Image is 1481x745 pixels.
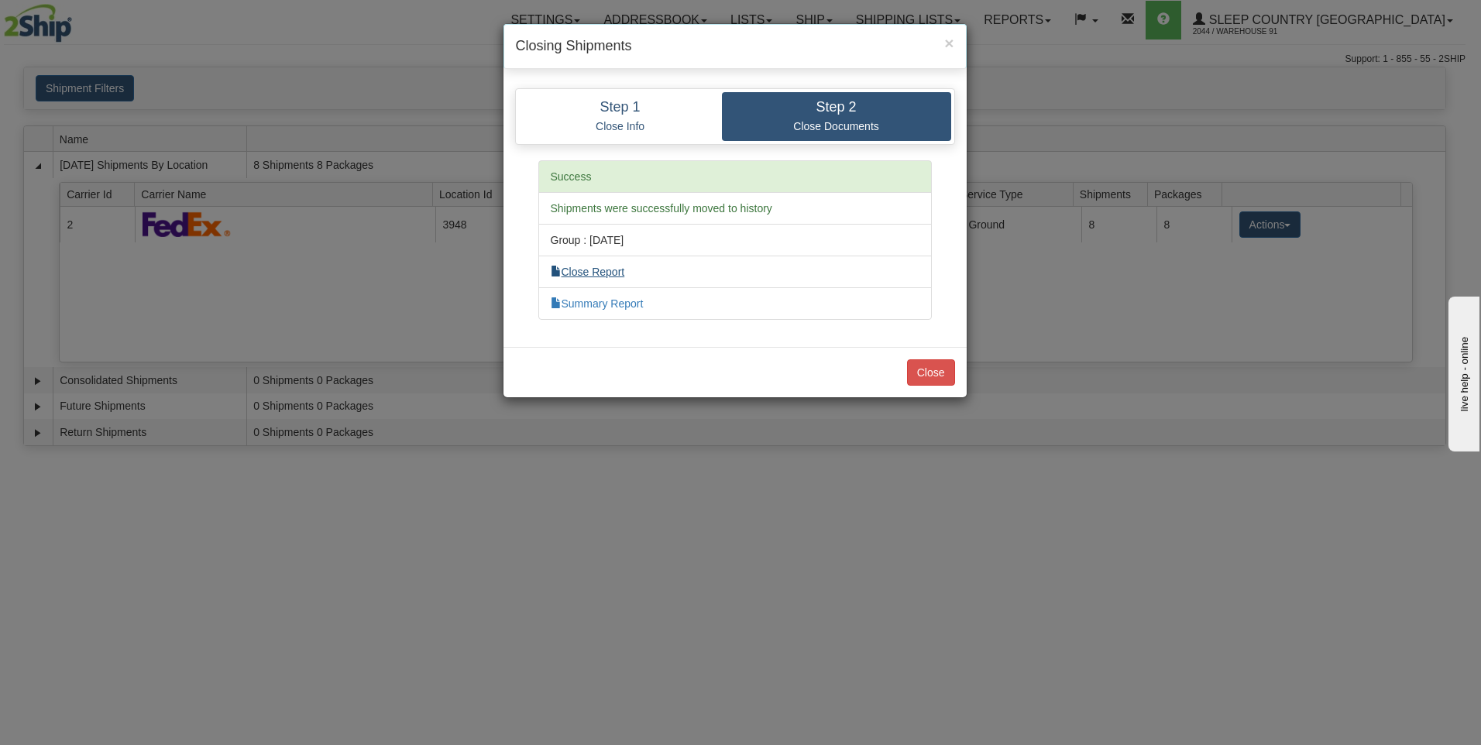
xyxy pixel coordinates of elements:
[734,119,940,133] p: Close Documents
[531,119,710,133] p: Close Info
[551,266,625,278] a: Close Report
[12,13,143,25] div: live help - online
[907,359,955,386] button: Close
[722,92,951,141] a: Step 2 Close Documents
[538,224,932,256] li: Group : [DATE]
[531,100,710,115] h4: Step 1
[944,35,954,51] button: Close
[516,36,954,57] h4: Closing Shipments
[944,34,954,52] span: ×
[538,192,932,225] li: Shipments were successfully moved to history
[1445,294,1479,451] iframe: chat widget
[734,100,940,115] h4: Step 2
[538,160,932,193] li: Success
[519,92,722,141] a: Step 1 Close Info
[551,297,644,310] a: Summary Report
